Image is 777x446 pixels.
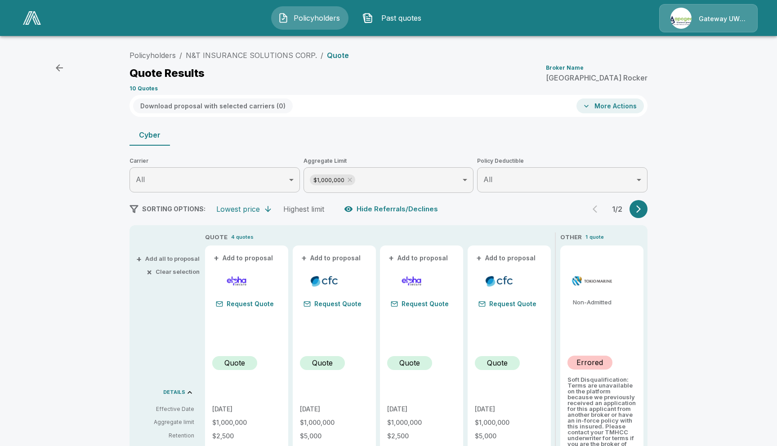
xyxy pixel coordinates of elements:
a: N&T INSURANCE SOLUTIONS CORP. [186,51,317,60]
p: $5,000 [300,433,369,439]
p: Quote [224,357,245,368]
img: Past quotes Icon [362,13,373,23]
div: Highest limit [283,205,324,214]
p: $2,500 [387,433,456,439]
p: $5,000 [475,433,544,439]
p: 1 [585,233,588,241]
p: [DATE] [475,406,544,412]
span: Past quotes [377,13,426,23]
p: QUOTE [205,233,228,242]
button: Request Quote [300,298,365,310]
span: + [136,256,142,262]
span: × [147,269,152,275]
img: elphacyberenhanced [216,274,258,288]
li: / [321,50,323,61]
p: Errored [576,357,603,368]
button: +Add all to proposal [138,256,200,262]
img: elphacyberstandard [391,274,433,288]
div: $1,000,000 [310,174,355,185]
p: $1,000,000 [212,419,281,426]
p: 1 / 2 [608,205,626,213]
img: Policyholders Icon [278,13,289,23]
span: + [301,255,307,261]
p: [DATE] [387,406,456,412]
p: $2,500 [212,433,281,439]
li: / [179,50,182,61]
p: [DATE] [300,406,369,412]
span: Aggregate Limit [304,156,474,165]
button: Download proposal with selected carriers (0) [133,98,293,113]
p: Aggregate limit [137,418,194,426]
img: tmhcccyber [571,274,613,288]
img: AA Logo [23,11,41,25]
button: Cyber [129,124,170,146]
img: cfccyberadmitted [478,274,520,288]
p: Quote [327,52,349,59]
span: Carrier [129,156,300,165]
button: ×Clear selection [148,269,200,275]
span: + [388,255,394,261]
p: DETAILS [163,390,185,395]
p: $1,000,000 [300,419,369,426]
span: $1,000,000 [310,175,348,185]
span: All [136,175,145,184]
p: $1,000,000 [387,419,456,426]
p: Broker Name [546,65,584,71]
button: Past quotes IconPast quotes [356,6,433,30]
button: Request Quote [212,298,277,310]
p: $1,000,000 [475,419,544,426]
span: Policy Deductible [477,156,647,165]
span: SORTING OPTIONS: [142,205,205,213]
p: OTHER [560,233,582,242]
p: Quote [399,357,420,368]
button: Hide Referrals/Declines [342,201,442,218]
button: Policyholders IconPolicyholders [271,6,348,30]
p: Retention [137,432,194,440]
button: Request Quote [387,298,452,310]
button: Request Quote [475,298,540,310]
button: +Add to proposal [387,253,450,263]
button: +Add to proposal [212,253,275,263]
button: More Actions [576,98,644,113]
p: 4 quotes [231,233,254,241]
img: cfccyber [304,274,345,288]
p: [DATE] [212,406,281,412]
p: 10 Quotes [129,86,158,91]
p: Quote Results [129,68,205,79]
p: quote [589,233,604,241]
button: +Add to proposal [300,253,363,263]
p: Quote [487,357,508,368]
a: Policyholders [129,51,176,60]
nav: breadcrumb [129,50,349,61]
span: Policyholders [292,13,342,23]
button: +Add to proposal [475,253,538,263]
span: + [214,255,219,261]
span: + [476,255,482,261]
p: Quote [312,357,333,368]
div: Lowest price [216,205,260,214]
span: All [483,175,492,184]
p: Non-Admitted [573,299,636,305]
p: [GEOGRAPHIC_DATA] Rocker [546,74,647,81]
p: Effective Date [137,405,194,413]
